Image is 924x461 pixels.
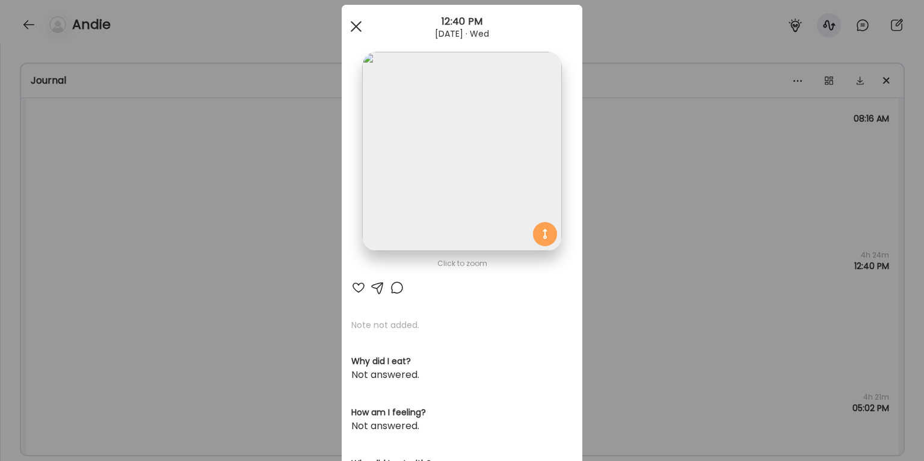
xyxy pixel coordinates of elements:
p: Note not added. [351,319,573,331]
div: Click to zoom [351,256,573,271]
img: images%2FLhXJ2XjecoUbl0IZTL6cplxnLu03%2FtAkRlPA0zqLxOLP9Dm6P%2F4kwfd2FJmlSx7kvyFReM_1080 [362,52,561,251]
div: [DATE] · Wed [342,29,582,39]
h3: Why did I eat? [351,355,573,368]
div: Not answered. [351,419,573,433]
div: Not answered. [351,368,573,382]
h3: How am I feeling? [351,406,573,419]
div: 12:40 PM [342,14,582,29]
